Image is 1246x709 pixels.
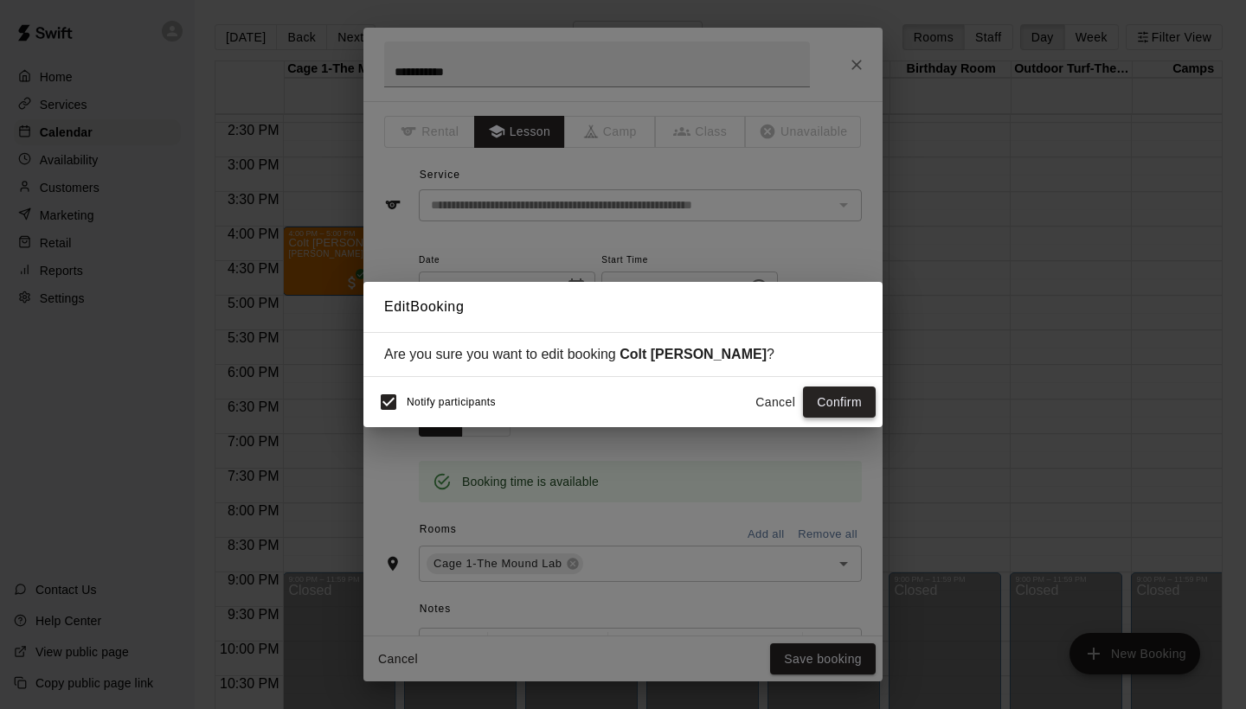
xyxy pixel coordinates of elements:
button: Confirm [803,386,876,418]
button: Cancel [748,386,803,418]
div: Are you sure you want to edit booking ? [384,347,862,362]
strong: Colt [PERSON_NAME] [620,347,767,361]
h2: Edit Booking [363,282,883,332]
span: Notify participants [407,396,496,408]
